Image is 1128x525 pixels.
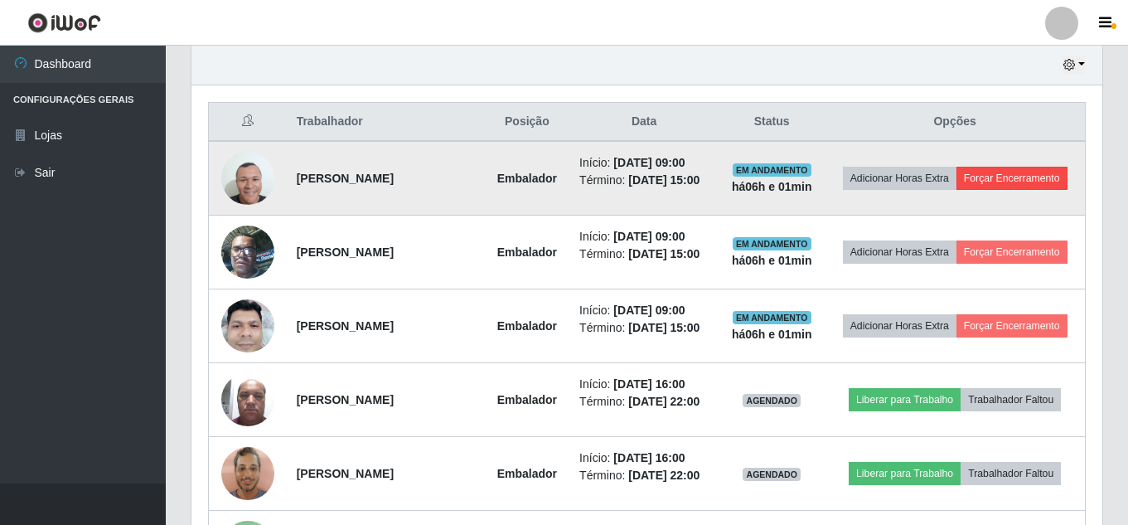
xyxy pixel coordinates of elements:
button: Liberar para Trabalho [849,462,961,485]
li: Término: [579,245,709,263]
li: Início: [579,302,709,319]
img: 1659545853333.jpeg [221,364,274,435]
img: CoreUI Logo [27,12,101,33]
strong: [PERSON_NAME] [297,467,394,480]
li: Início: [579,154,709,172]
strong: há 06 h e 01 min [732,180,812,193]
strong: Embalador [497,172,557,185]
th: Status [719,103,825,142]
li: Término: [579,172,709,189]
li: Término: [579,393,709,411]
span: EM ANDAMENTO [733,311,811,324]
button: Forçar Encerramento [956,314,1067,338]
button: Adicionar Horas Extra [843,314,956,338]
strong: [PERSON_NAME] [297,319,394,333]
time: [DATE] 09:00 [613,156,685,169]
time: [DATE] 15:00 [628,321,700,334]
th: Trabalhador [287,103,485,142]
time: [DATE] 09:00 [613,304,685,317]
span: AGENDADO [743,394,801,407]
time: [DATE] 09:00 [613,230,685,243]
strong: Embalador [497,393,557,406]
strong: Embalador [497,467,557,480]
strong: [PERSON_NAME] [297,245,394,259]
button: Trabalhador Faltou [961,462,1061,485]
span: EM ANDAMENTO [733,163,811,177]
strong: Embalador [497,319,557,333]
img: 1739052836230.jpeg [221,438,274,508]
img: 1736167370317.jpeg [221,152,274,205]
img: 1715944748737.jpeg [221,216,274,287]
button: Trabalhador Faltou [961,388,1061,411]
img: 1752000599266.jpeg [221,290,274,361]
time: [DATE] 15:00 [628,247,700,260]
th: Data [569,103,719,142]
button: Forçar Encerramento [956,167,1067,190]
strong: há 06 h e 01 min [732,254,812,267]
li: Término: [579,319,709,337]
strong: há 06 h e 01 min [732,328,812,341]
time: [DATE] 15:00 [628,173,700,187]
li: Término: [579,467,709,484]
li: Início: [579,450,709,467]
li: Início: [579,376,709,393]
span: EM ANDAMENTO [733,237,811,250]
button: Adicionar Horas Extra [843,167,956,190]
strong: Embalador [497,245,557,259]
span: AGENDADO [743,468,801,481]
th: Posição [485,103,569,142]
li: Início: [579,228,709,245]
strong: [PERSON_NAME] [297,393,394,406]
button: Adicionar Horas Extra [843,241,956,264]
time: [DATE] 22:00 [628,469,700,482]
strong: [PERSON_NAME] [297,172,394,185]
th: Opções [825,103,1085,142]
time: [DATE] 22:00 [628,395,700,408]
time: [DATE] 16:00 [613,377,685,391]
time: [DATE] 16:00 [613,451,685,464]
button: Forçar Encerramento [956,241,1067,264]
button: Liberar para Trabalho [849,388,961,411]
